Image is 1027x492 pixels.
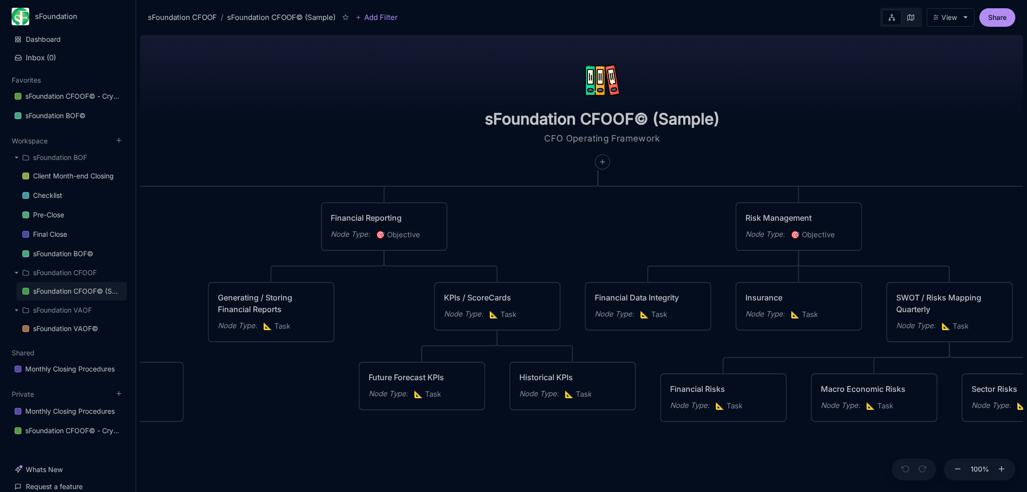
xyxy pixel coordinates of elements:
[33,285,121,297] div: sFoundation CFOOF© (Sample)
[331,228,370,240] div: Node Type :
[17,206,127,225] div: Pre-Close
[640,310,651,319] i: 📐
[12,76,41,84] button: Favorites
[12,137,48,145] button: Workspace
[12,390,34,398] button: Private
[414,389,425,399] i: 📐
[519,388,559,400] div: Node Type :
[972,400,1011,411] div: Node Type :
[595,308,634,320] div: Node Type :
[9,357,127,382] div: Shared
[886,281,1013,343] div: SWOT / Risks Mapping QuarterlyNode Type:📐Task
[670,383,777,395] div: Financial Risks
[12,8,124,25] button: sFoundation
[715,401,726,410] i: 📐
[361,12,398,23] span: Add Filter
[33,190,62,201] div: Checklist
[9,399,127,444] div: Private
[221,12,223,23] div: /
[148,12,217,23] div: sFoundation CFOOF
[9,84,127,129] div: Favorites
[9,402,127,421] div: Monthly Closing Procedures
[434,281,561,331] div: KPIs / ScoreCardsNode Type:📐Task
[565,389,576,399] i: 📐
[745,228,785,240] div: Node Type :
[25,90,121,102] div: sFoundation CFOOF© - Crystal Lake Partner LLC
[941,14,957,21] div: View
[12,349,35,357] button: Shared
[33,228,67,240] div: Final Close
[218,320,257,332] div: Node Type :
[17,319,127,338] a: sFoundation VAOF©
[358,361,486,411] div: Future Forecast KPIsNode Type:📐Task
[9,422,127,440] div: sFoundation CFOOF© - Crystal Lake Partner LLC
[17,245,127,264] div: sFoundation BOF©
[227,12,336,23] div: sFoundation CFOOF© (Sample)
[376,230,387,239] i: 🎯
[35,12,108,21] div: sFoundation
[745,292,852,303] div: Insurance
[505,133,700,144] textarea: CFO Operating Framework
[17,167,127,185] a: Client Month-end Closing
[9,146,127,342] div: Workspace
[444,308,483,320] div: Node Type :
[489,310,500,319] i: 📐
[821,383,928,395] div: Macro Economic Risks
[791,309,818,320] span: Task
[735,202,863,251] div: Risk ManagementNode Type:🎯Objective
[33,267,97,279] div: sFoundation CFOOF
[33,323,98,334] div: sFoundation VAOF©
[9,149,127,166] div: sFoundation BOF
[927,8,974,27] button: View
[9,360,127,378] a: Monthly Closing Procedures
[9,460,127,479] a: Whats New
[17,167,127,186] div: Client Month-end Closing
[9,87,127,105] a: sFoundation CFOOF© - Crystal Lake Partner LLC
[584,281,712,331] div: Financial Data IntegrityNode Type:📐Task
[33,170,114,182] div: Client Month-end Closing
[745,212,852,224] div: Risk Management
[519,371,626,383] div: Historical KPIs
[369,388,408,400] div: Node Type :
[17,245,127,263] a: sFoundation BOF©
[968,458,992,481] button: 100%
[979,8,1015,27] button: Share
[33,209,64,221] div: Pre-Close
[9,49,127,66] button: Inbox (0)
[489,309,516,320] span: Task
[25,363,115,375] div: Monthly Closing Procedures
[17,206,127,224] a: Pre-Close
[745,308,785,320] div: Node Type :
[791,229,835,241] span: Objective
[17,319,127,338] div: sFoundation VAOF©
[9,30,127,49] a: Dashboard
[811,373,938,422] div: Macro Economic RisksNode Type:📐Task
[376,229,420,241] span: Objective
[941,320,969,332] span: Task
[896,292,1003,315] div: SWOT / Risks Mapping Quarterly
[941,321,953,331] i: 📐
[9,422,127,440] a: sFoundation CFOOF© - Crystal Lake Partner LLC
[735,281,863,331] div: InsuranceNode Type:📐Task
[33,152,87,163] div: sFoundation BOF
[585,63,620,98] img: icon
[509,361,637,411] div: Historical KPIsNode Type:📐Task
[791,310,802,319] i: 📐
[33,304,92,316] div: sFoundation VAOF
[263,320,290,332] span: Task
[9,301,127,319] div: sFoundation VAOF
[469,31,736,170] div: iconCFO Operating Framework
[355,12,398,23] button: Add Filter
[866,400,893,412] span: Task
[17,225,127,244] a: Final Close
[414,388,441,400] span: Task
[670,400,709,411] div: Node Type :
[17,282,127,300] a: sFoundation CFOOF© (Sample)
[9,264,127,281] div: sFoundation CFOOF
[218,292,325,315] div: Generating / Storing Financial Reports
[9,106,127,125] a: sFoundation BOF©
